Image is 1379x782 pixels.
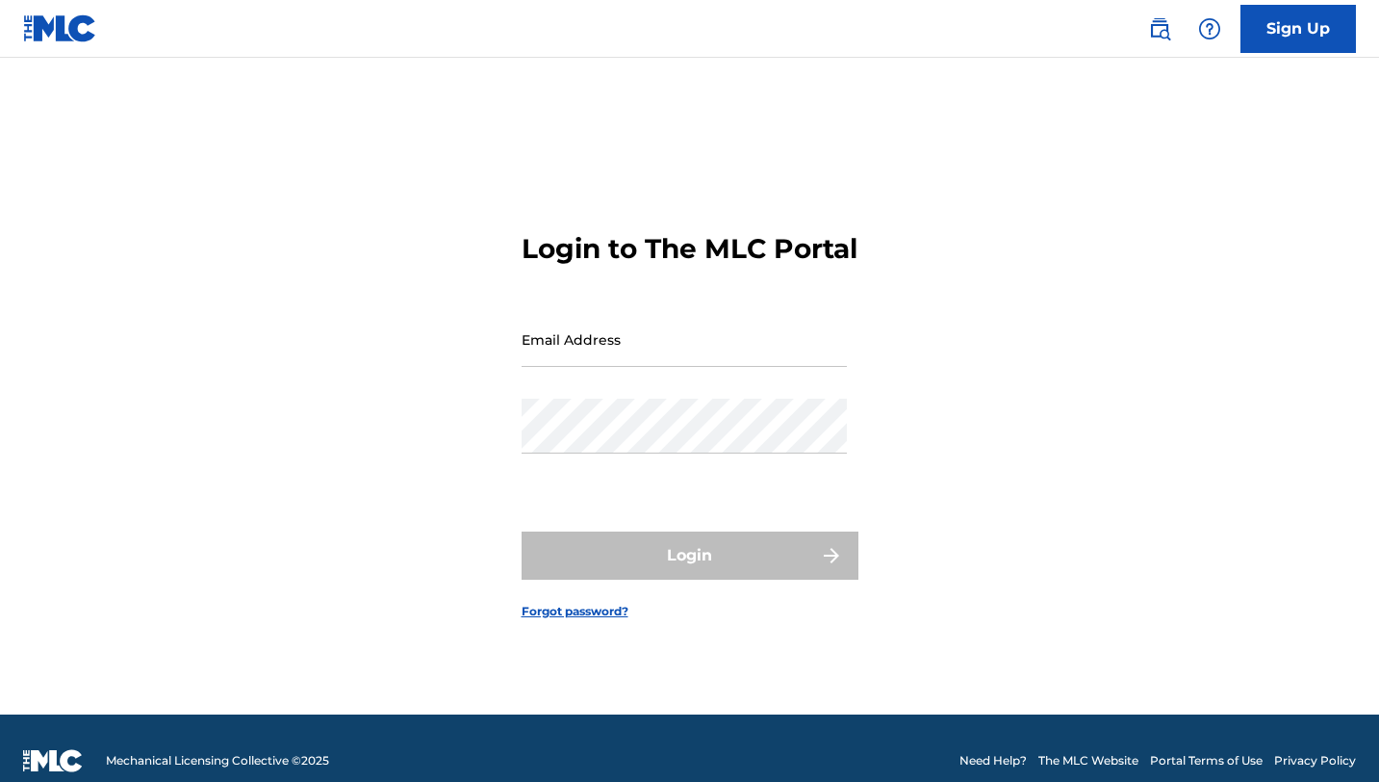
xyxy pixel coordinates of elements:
[522,603,628,620] a: Forgot password?
[1198,17,1221,40] img: help
[1140,10,1179,48] a: Public Search
[522,232,857,266] h3: Login to The MLC Portal
[1190,10,1229,48] div: Help
[106,752,329,769] span: Mechanical Licensing Collective © 2025
[1038,752,1138,769] a: The MLC Website
[959,752,1027,769] a: Need Help?
[1150,752,1263,769] a: Portal Terms of Use
[1274,752,1356,769] a: Privacy Policy
[23,749,83,772] img: logo
[1240,5,1356,53] a: Sign Up
[1148,17,1171,40] img: search
[23,14,97,42] img: MLC Logo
